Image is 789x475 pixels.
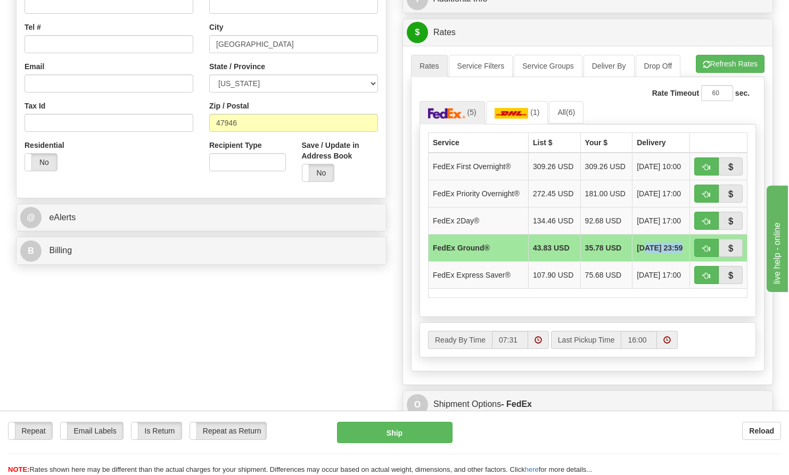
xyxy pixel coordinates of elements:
[632,132,690,153] th: Delivery
[428,331,492,349] label: Ready By Time
[501,399,532,409] strong: - FedEx
[24,61,44,72] label: Email
[429,207,529,234] td: FedEx 2Day®
[529,153,581,180] td: 309.26 USD
[429,132,529,153] th: Service
[580,207,632,234] td: 92.68 USD
[580,180,632,207] td: 181.00 USD
[429,261,529,288] td: FedEx Express Saver®
[9,422,52,439] label: Repeat
[735,88,750,98] label: sec.
[637,161,681,172] span: [DATE] 10:00
[580,234,632,261] td: 35.78 USD
[20,240,382,262] a: B Billing
[429,153,529,180] td: FedEx First Overnight®
[428,108,465,119] img: FedEx Express®
[529,207,581,234] td: 134.46 USD
[637,215,681,226] span: [DATE] 17:00
[529,261,581,288] td: 107.90 USD
[209,22,223,32] label: City
[407,394,428,415] span: O
[449,55,513,77] a: Service Filters
[20,207,42,228] span: @
[209,101,249,111] label: Zip / Postal
[25,154,57,171] label: No
[636,55,681,77] a: Drop Off
[49,213,76,222] span: eAlerts
[514,55,582,77] a: Service Groups
[24,140,64,151] label: Residential
[637,243,683,253] span: [DATE] 23:59
[467,108,476,116] span: (5)
[749,427,774,435] b: Reload
[337,422,453,443] button: Ship
[583,55,635,77] a: Deliver By
[549,101,583,123] a: All
[407,22,428,43] span: $
[302,140,379,161] label: Save / Update in Address Book
[429,180,529,207] td: FedEx Priority Overnight®
[525,465,539,473] a: here
[24,22,41,32] label: Tel #
[302,164,334,181] label: No
[652,88,699,98] label: Rate Timeout
[495,108,529,119] img: DHL
[551,331,621,349] label: Last Pickup Time
[209,140,262,151] label: Recipient Type
[580,261,632,288] td: 75.68 USD
[8,6,98,19] div: live help - online
[131,422,182,439] label: Is Return
[429,234,529,261] td: FedEx Ground®
[24,101,45,111] label: Tax Id
[529,132,581,153] th: List $
[61,422,123,439] label: Email Labels
[765,183,788,291] iframe: chat widget
[8,465,29,473] span: NOTE:
[209,61,265,72] label: State / Province
[580,132,632,153] th: Your $
[190,422,266,439] label: Repeat as Return
[529,234,581,261] td: 43.83 USD
[637,270,681,280] span: [DATE] 17:00
[742,422,781,440] button: Reload
[20,240,42,262] span: B
[407,22,769,44] a: $Rates
[530,108,539,116] span: (1)
[411,55,448,77] a: Rates
[580,153,632,180] td: 309.26 USD
[49,246,72,255] span: Billing
[566,108,575,116] span: (6)
[696,55,765,73] button: Refresh Rates
[407,394,769,415] a: OShipment Options- FedEx
[637,188,681,199] span: [DATE] 17:00
[529,180,581,207] td: 272.45 USD
[20,207,382,229] a: @ eAlerts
